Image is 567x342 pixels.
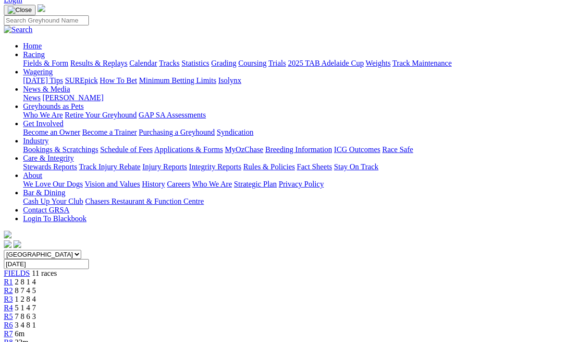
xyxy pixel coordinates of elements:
[85,197,204,205] a: Chasers Restaurant & Function Centre
[15,286,36,295] span: 8 7 4 5
[23,137,49,145] a: Industry
[23,102,84,110] a: Greyhounds as Pets
[238,59,267,67] a: Coursing
[23,128,80,136] a: Become an Owner
[15,304,36,312] span: 5 1 4 7
[70,59,127,67] a: Results & Replays
[182,59,210,67] a: Statistics
[234,180,277,188] a: Strategic Plan
[23,145,563,154] div: Industry
[4,269,30,277] a: FIELDS
[4,295,13,303] a: R3
[4,321,13,329] a: R6
[4,330,13,338] a: R7
[159,59,180,67] a: Tracks
[142,163,187,171] a: Injury Reports
[139,128,215,136] a: Purchasing a Greyhound
[393,59,452,67] a: Track Maintenance
[23,128,563,137] div: Get Involved
[167,180,190,188] a: Careers
[225,145,263,153] a: MyOzChase
[15,278,36,286] span: 2 8 1 4
[23,68,53,76] a: Wagering
[279,180,324,188] a: Privacy Policy
[142,180,165,188] a: History
[211,59,236,67] a: Grading
[23,59,68,67] a: Fields & Form
[4,231,12,238] img: logo-grsa-white.png
[297,163,332,171] a: Fact Sheets
[15,321,36,329] span: 3 4 8 1
[32,269,57,277] span: 11 races
[100,76,137,84] a: How To Bet
[15,295,36,303] span: 1 2 8 4
[79,163,140,171] a: Track Injury Rebate
[23,111,63,119] a: Who We Are
[23,206,69,214] a: Contact GRSA
[382,145,413,153] a: Race Safe
[23,163,563,171] div: Care & Integrity
[139,111,206,119] a: GAP SA Assessments
[189,163,241,171] a: Integrity Reports
[4,304,13,312] a: R4
[268,59,286,67] a: Trials
[4,286,13,295] a: R2
[4,25,33,34] img: Search
[65,76,98,84] a: SUREpick
[23,94,563,102] div: News & Media
[23,180,563,189] div: About
[23,76,563,85] div: Wagering
[23,189,65,197] a: Bar & Dining
[23,145,98,153] a: Bookings & Scratchings
[23,42,42,50] a: Home
[23,94,40,102] a: News
[23,154,74,162] a: Care & Integrity
[288,59,364,67] a: 2025 TAB Adelaide Cup
[23,171,42,179] a: About
[334,145,380,153] a: ICG Outcomes
[100,145,152,153] a: Schedule of Fees
[15,330,25,338] span: 6m
[37,4,45,12] img: logo-grsa-white.png
[23,197,83,205] a: Cash Up Your Club
[23,214,86,223] a: Login To Blackbook
[23,111,563,119] div: Greyhounds as Pets
[265,145,332,153] a: Breeding Information
[4,15,89,25] input: Search
[15,312,36,320] span: 7 8 6 3
[4,259,89,269] input: Select date
[243,163,295,171] a: Rules & Policies
[218,76,241,84] a: Isolynx
[366,59,391,67] a: Weights
[217,128,253,136] a: Syndication
[23,163,77,171] a: Stewards Reports
[4,278,13,286] a: R1
[23,59,563,68] div: Racing
[8,6,32,14] img: Close
[23,76,63,84] a: [DATE] Tips
[23,85,70,93] a: News & Media
[23,180,83,188] a: We Love Our Dogs
[129,59,157,67] a: Calendar
[23,50,45,59] a: Racing
[154,145,223,153] a: Applications & Forms
[334,163,378,171] a: Stay On Track
[23,119,63,128] a: Get Involved
[13,240,21,248] img: twitter.svg
[4,312,13,320] a: R5
[65,111,137,119] a: Retire Your Greyhound
[4,5,36,15] button: Toggle navigation
[85,180,140,188] a: Vision and Values
[23,197,563,206] div: Bar & Dining
[82,128,137,136] a: Become a Trainer
[192,180,232,188] a: Who We Are
[4,240,12,248] img: facebook.svg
